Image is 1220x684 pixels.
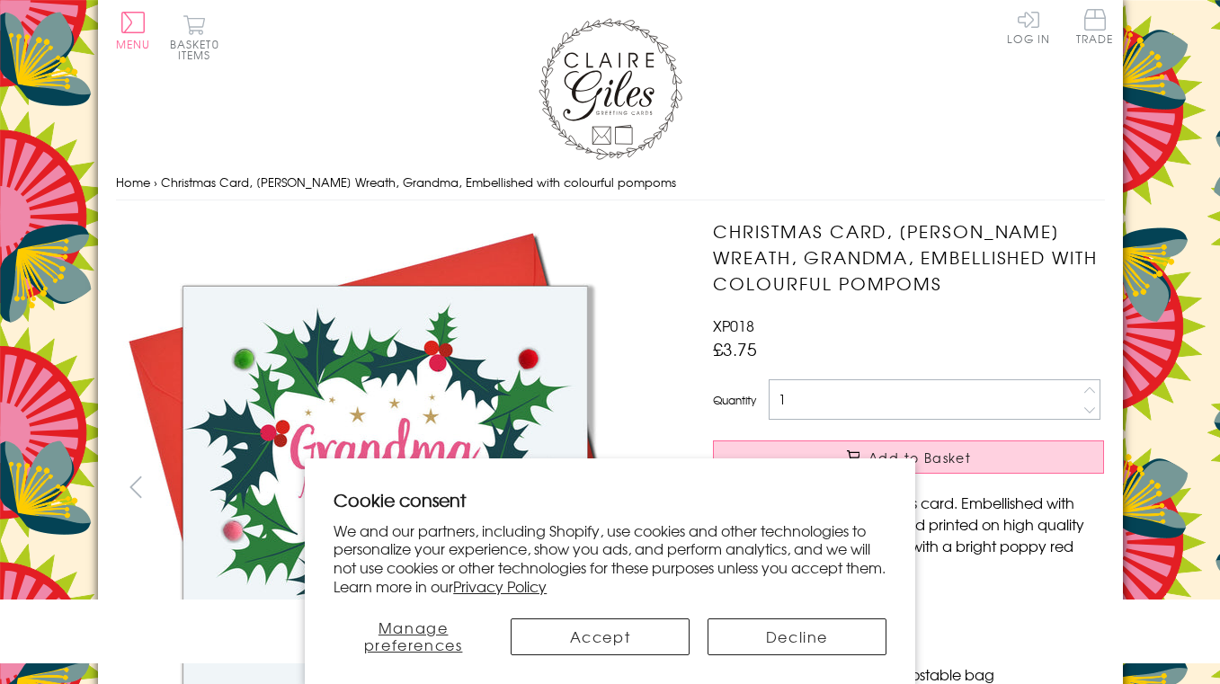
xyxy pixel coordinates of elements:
[154,173,157,191] span: ›
[116,173,150,191] a: Home
[334,618,493,655] button: Manage preferences
[511,618,690,655] button: Accept
[178,36,219,63] span: 0 items
[713,392,756,408] label: Quantity
[708,618,886,655] button: Decline
[713,315,754,336] span: XP018
[364,617,463,655] span: Manage preferences
[539,18,682,160] img: Claire Giles Greetings Cards
[1076,9,1114,48] a: Trade
[116,164,1105,201] nav: breadcrumbs
[713,440,1104,474] button: Add to Basket
[116,12,151,49] button: Menu
[1007,9,1050,44] a: Log In
[116,36,151,52] span: Menu
[334,521,886,596] p: We and our partners, including Shopify, use cookies and other technologies to personalize your ex...
[713,218,1104,296] h1: Christmas Card, [PERSON_NAME] Wreath, Grandma, Embellished with colourful pompoms
[170,14,219,60] button: Basket0 items
[868,449,971,466] span: Add to Basket
[1076,9,1114,44] span: Trade
[453,575,547,597] a: Privacy Policy
[334,487,886,512] h2: Cookie consent
[161,173,676,191] span: Christmas Card, [PERSON_NAME] Wreath, Grandma, Embellished with colourful pompoms
[116,466,156,507] button: prev
[713,336,757,361] span: £3.75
